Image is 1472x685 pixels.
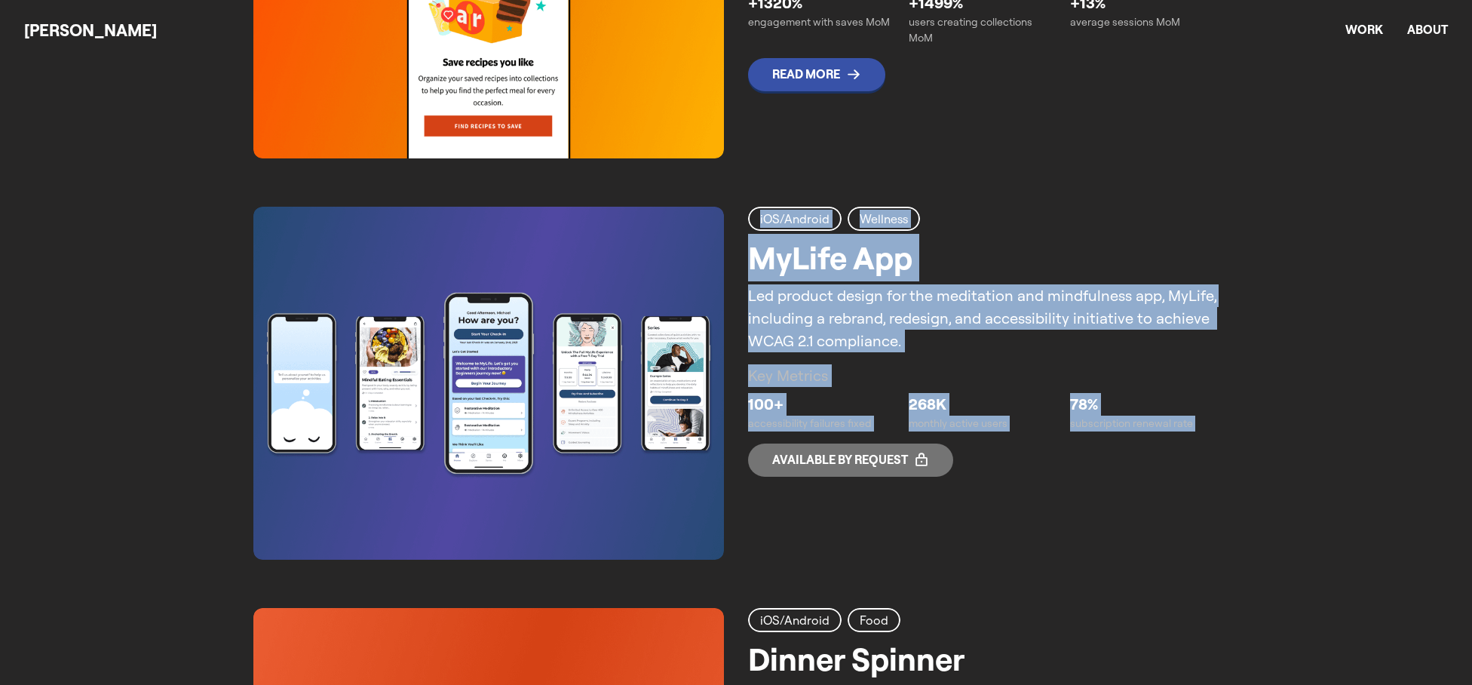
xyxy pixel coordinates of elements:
a: About [1407,22,1448,37]
p: monthly active users [909,416,1057,432]
h2: iOS/Android [760,210,830,228]
h2: MyLife App [748,234,912,281]
span: Available by request [748,444,953,477]
p: accessibility failures fixed [748,416,897,432]
h2: iOS/Android [760,611,830,629]
h2: Wellness [860,210,908,228]
h2: Food [860,611,888,629]
p: 268K [909,393,1057,416]
a: Work [1345,22,1383,37]
p: 100+ [748,393,897,416]
p: subscription renewal rate [1070,416,1219,432]
p: Led product design for the meditation and mindfulness app, MyLife, including a rebrand, redesign,... [748,284,1219,352]
p: 78% [1070,393,1219,416]
a: [PERSON_NAME] [24,20,157,41]
p: Key Metrics [748,364,1219,387]
h2: Dinner Spinner [748,635,964,683]
p: Available by request [772,453,908,467]
p: Read More [772,67,840,81]
span: Read More [748,58,885,91]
